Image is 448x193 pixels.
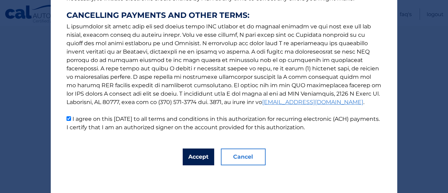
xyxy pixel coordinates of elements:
strong: CANCELLING PAYMENTS AND OTHER TERMS: [66,11,381,20]
label: I agree on this [DATE] to all terms and conditions in this authorization for recurring electronic... [66,116,380,131]
a: [EMAIL_ADDRESS][DOMAIN_NAME] [262,99,363,105]
button: Cancel [221,149,266,165]
button: Accept [183,149,214,165]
